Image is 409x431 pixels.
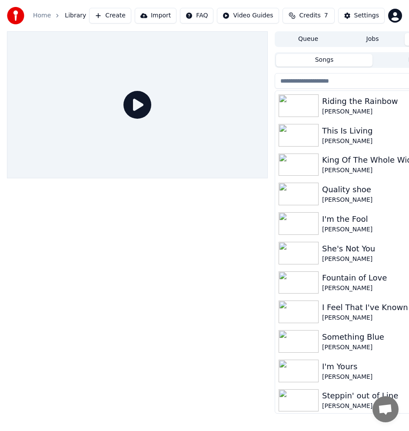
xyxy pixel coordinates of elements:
[276,54,372,67] button: Songs
[217,8,279,23] button: Video Guides
[33,11,86,20] nav: breadcrumb
[372,396,399,422] div: Open de chat
[324,11,328,20] span: 7
[283,8,335,23] button: Credits7
[299,11,320,20] span: Credits
[65,11,86,20] span: Library
[33,11,51,20] a: Home
[135,8,176,23] button: Import
[89,8,131,23] button: Create
[354,11,379,20] div: Settings
[338,8,385,23] button: Settings
[180,8,213,23] button: FAQ
[340,33,405,46] button: Jobs
[276,33,340,46] button: Queue
[7,7,24,24] img: youka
